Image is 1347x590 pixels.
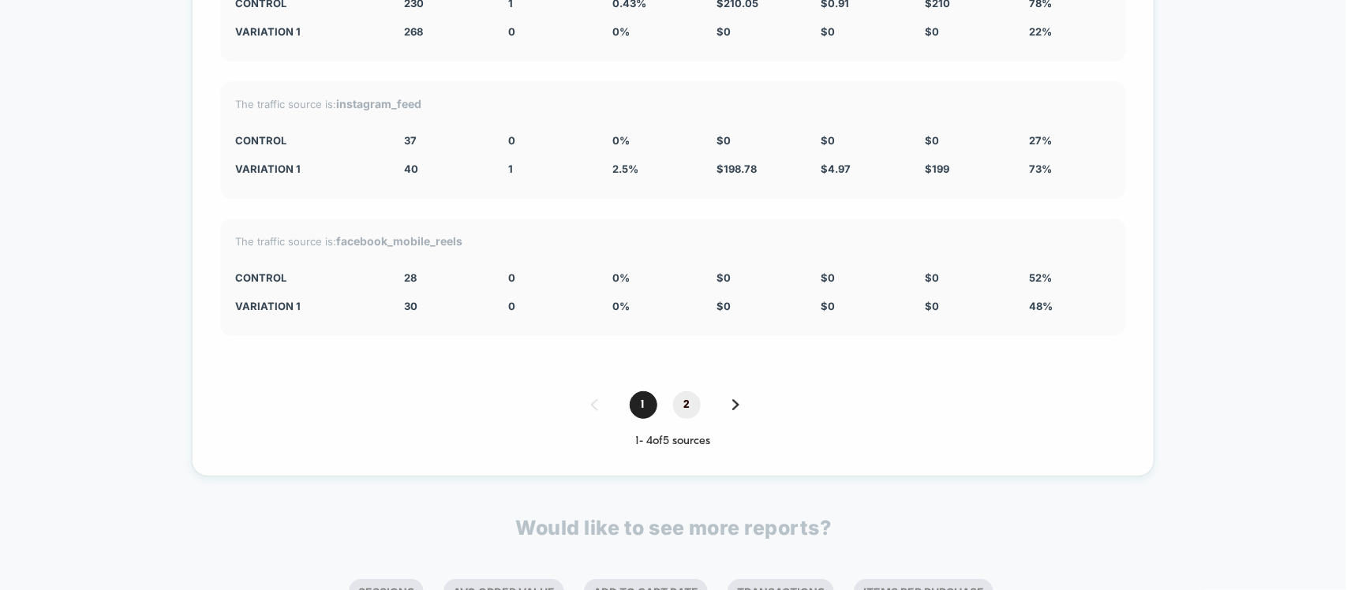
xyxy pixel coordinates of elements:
[925,300,939,312] span: $ 0
[337,97,422,110] strong: instagram_feed
[1029,25,1109,38] div: 22%
[236,134,381,147] div: CONTROL
[508,271,515,284] span: 0
[925,134,939,147] span: $ 0
[404,300,417,312] span: 30
[1029,300,1109,312] div: 48%
[404,271,417,284] span: 28
[236,271,381,284] div: CONTROL
[612,134,630,147] span: 0 %
[404,134,417,147] span: 37
[508,162,513,175] span: 1
[732,399,739,410] img: pagination forward
[630,391,657,419] span: 1
[1029,134,1109,147] div: 27%
[925,25,939,38] span: $ 0
[673,391,701,419] span: 2
[612,162,638,175] span: 2.5 %
[236,234,1110,248] div: The traffic source is:
[821,271,835,284] span: $ 0
[717,271,731,284] span: $ 0
[337,234,463,248] strong: facebook_mobile_reels
[821,134,835,147] span: $ 0
[717,25,731,38] span: $ 0
[821,162,851,175] span: $ 4.97
[821,25,835,38] span: $ 0
[220,435,1126,448] div: 1 - 4 of 5 sources
[612,300,630,312] span: 0 %
[612,25,630,38] span: 0 %
[508,25,515,38] span: 0
[516,516,832,540] p: Would like to see more reports?
[404,25,423,38] span: 268
[612,271,630,284] span: 0 %
[236,162,381,175] div: Variation 1
[508,300,515,312] span: 0
[925,162,949,175] span: $ 199
[508,134,515,147] span: 0
[236,300,381,312] div: Variation 1
[925,271,939,284] span: $ 0
[821,300,835,312] span: $ 0
[404,162,418,175] span: 40
[1029,162,1109,175] div: 73%
[717,162,757,175] span: $ 198.78
[236,25,381,38] div: Variation 1
[236,97,1110,110] div: The traffic source is:
[717,300,731,312] span: $ 0
[1029,271,1109,284] div: 52%
[717,134,731,147] span: $ 0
